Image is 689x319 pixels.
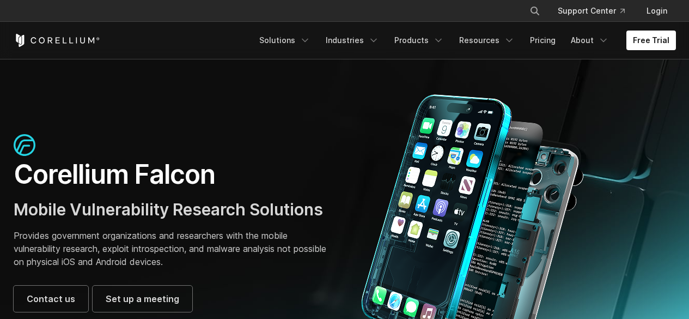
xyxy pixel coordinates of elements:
[14,134,35,156] img: falcon-icon
[253,31,317,50] a: Solutions
[319,31,386,50] a: Industries
[93,286,192,312] a: Set up a meeting
[626,31,676,50] a: Free Trial
[14,229,334,268] p: Provides government organizations and researchers with the mobile vulnerability research, exploit...
[549,1,633,21] a: Support Center
[27,292,75,305] span: Contact us
[14,158,334,191] h1: Corellium Falcon
[14,200,323,219] span: Mobile Vulnerability Research Solutions
[253,31,676,50] div: Navigation Menu
[453,31,521,50] a: Resources
[106,292,179,305] span: Set up a meeting
[523,31,562,50] a: Pricing
[638,1,676,21] a: Login
[525,1,545,21] button: Search
[516,1,676,21] div: Navigation Menu
[388,31,450,50] a: Products
[14,34,100,47] a: Corellium Home
[564,31,615,50] a: About
[14,286,88,312] a: Contact us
